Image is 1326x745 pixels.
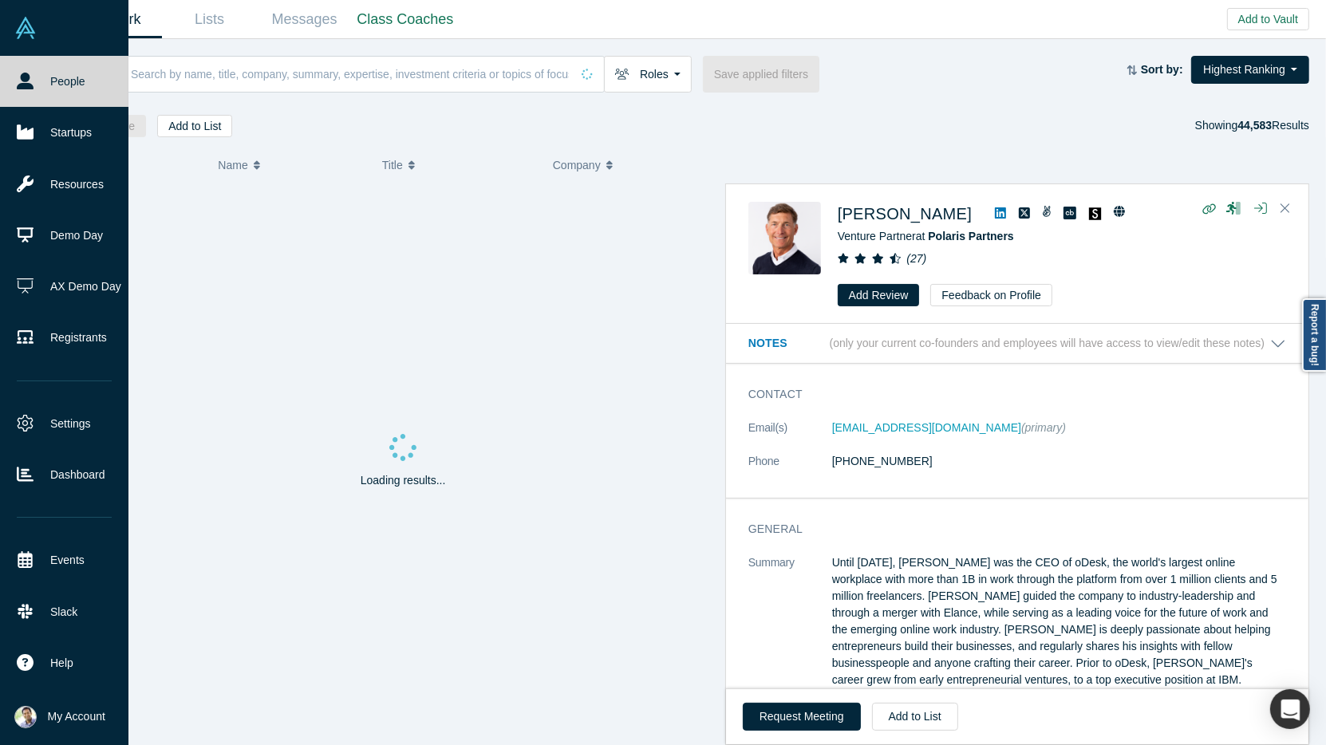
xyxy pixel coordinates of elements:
a: [EMAIL_ADDRESS][DOMAIN_NAME] [832,421,1021,434]
button: Feedback on Profile [930,284,1052,306]
button: Add Review [838,284,920,306]
a: [PERSON_NAME] [838,205,972,223]
button: My Account [14,706,105,728]
button: Request Meeting [743,703,861,731]
p: (only your current co-founders and employees will have access to view/edit these notes) [830,337,1265,350]
button: Highest Ranking [1191,56,1309,84]
span: (primary) [1021,421,1066,434]
a: Polaris Partners [928,230,1013,242]
strong: 44,583 [1237,119,1272,132]
button: Add to List [157,115,232,137]
button: Name [218,148,365,182]
img: Alchemist Vault Logo [14,17,37,39]
dt: Summary [748,554,832,739]
button: Add to Vault [1227,8,1309,30]
p: Until [DATE], [PERSON_NAME] was the CEO of oDesk, the world's largest online workplace with more ... [832,554,1286,722]
dt: Email(s) [748,420,832,453]
a: Lists [162,1,257,38]
a: Class Coaches [352,1,459,38]
button: Company [553,148,707,182]
i: ( 27 ) [907,252,927,265]
h3: Contact [748,386,1264,403]
h3: General [748,521,1264,538]
a: Messages [257,1,352,38]
h3: Notes [748,335,827,352]
button: Roles [604,56,692,93]
button: Notes (only your current co-founders and employees will have access to view/edit these notes) [748,335,1286,352]
p: Loading results... [361,472,446,489]
span: My Account [48,708,105,725]
img: Gary Swart's Profile Image [748,202,821,274]
span: Help [50,655,73,672]
span: Results [1237,119,1309,132]
button: Title [382,148,536,182]
span: Title [382,148,403,182]
button: Save applied filters [703,56,819,93]
span: Name [218,148,247,182]
input: Search by name, title, company, summary, expertise, investment criteria or topics of focus [129,55,570,93]
button: Close [1273,196,1297,222]
span: Venture Partner at [838,230,1014,242]
div: Showing [1195,115,1309,137]
a: Report a bug! [1302,298,1326,372]
button: Add to List [872,703,958,731]
img: Ravi Belani's Account [14,706,37,728]
a: [PHONE_NUMBER] [832,455,933,467]
strong: Sort by: [1141,63,1183,76]
span: Company [553,148,601,182]
dt: Phone [748,453,832,487]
